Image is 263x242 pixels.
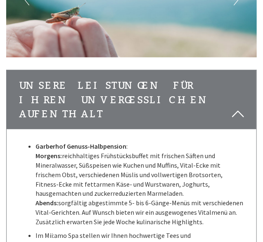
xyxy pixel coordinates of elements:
strong: Morgens: [36,152,62,160]
strong: Garberhof Genuss-Halbpension [36,142,126,150]
div: Unsere Leistungen für Ihren unvergesslichen Aufenthalt [7,70,256,129]
p: : reichhaltiges Frühstücksbuffet mit frischen Säften und Mineralwasser, Süßspeisen wie Kuchen und... [36,142,244,227]
strong: Abends: [36,199,58,207]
